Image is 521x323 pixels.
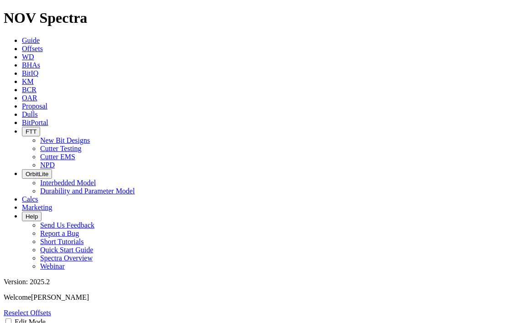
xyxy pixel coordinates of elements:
a: OAR [22,94,37,102]
a: Interbedded Model [40,179,96,187]
a: BCR [22,86,36,94]
a: Offsets [22,45,43,52]
span: FTT [26,128,36,135]
a: Webinar [40,262,65,270]
a: Reselect Offsets [4,309,51,317]
span: OrbitLite [26,171,48,177]
a: BHAs [22,61,40,69]
span: Help [26,213,38,220]
a: Report a Bug [40,229,79,237]
span: [PERSON_NAME] [31,293,89,301]
a: Cutter Testing [40,145,82,152]
a: Guide [22,36,40,44]
a: Quick Start Guide [40,246,93,254]
div: Version: 2025.2 [4,278,517,286]
a: NPD [40,161,55,169]
a: Send Us Feedback [40,221,94,229]
button: FTT [22,127,40,136]
button: OrbitLite [22,169,52,179]
a: Calcs [22,195,38,203]
a: Marketing [22,203,52,211]
a: Dulls [22,110,38,118]
a: Cutter EMS [40,153,75,161]
p: Welcome [4,293,517,302]
button: Help [22,212,42,221]
a: KM [22,78,34,85]
a: BitIQ [22,69,38,77]
a: Proposal [22,102,47,110]
a: Spectra Overview [40,254,93,262]
a: New Bit Designs [40,136,90,144]
a: BitPortal [22,119,48,126]
a: Durability and Parameter Model [40,187,135,195]
a: Short Tutorials [40,238,84,245]
h1: NOV Spectra [4,10,517,26]
a: WD [22,53,34,61]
